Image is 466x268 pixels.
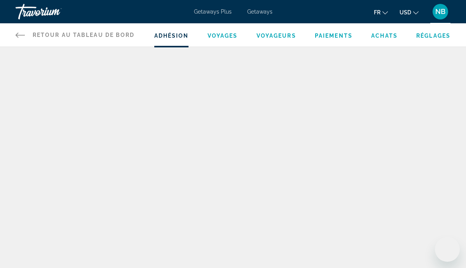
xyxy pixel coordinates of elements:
a: Paiements [315,33,353,39]
a: Voyages [208,33,238,39]
button: Change language [374,7,388,18]
a: Travorium [16,2,93,22]
a: Achats [371,33,398,39]
span: NB [435,8,445,16]
iframe: Bouton de lancement de la fenêtre de messagerie [435,237,460,262]
button: Change currency [400,7,419,18]
a: Getaways Plus [194,9,232,15]
span: fr [374,9,380,16]
span: Retour au tableau de bord [33,32,135,38]
a: Voyageurs [257,33,296,39]
button: User Menu [430,3,450,20]
a: Getaways [247,9,272,15]
a: Retour au tableau de bord [16,23,135,47]
a: Réglages [416,33,450,39]
span: USD [400,9,411,16]
a: Adhésion [154,33,189,39]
